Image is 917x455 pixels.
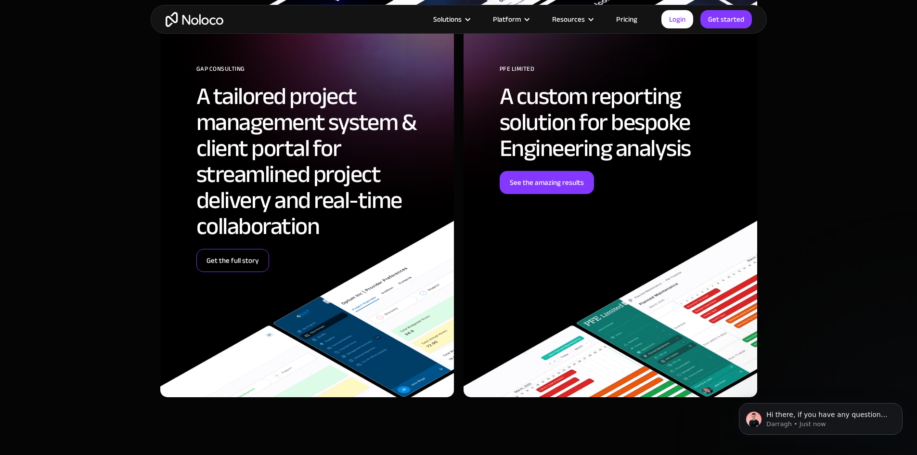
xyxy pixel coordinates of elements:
iframe: Intercom notifications message [724,383,917,450]
div: Resources [540,13,604,26]
a: Get the full story [196,249,269,272]
a: See the amazing results [500,171,594,194]
a: Login [661,10,693,28]
a: home [166,12,223,27]
div: Solutions [433,13,462,26]
a: Get started [700,10,752,28]
div: Solutions [421,13,481,26]
div: Resources [552,13,585,26]
h2: A custom reporting solution for bespoke Engineering analysis [500,83,743,161]
h2: A tailored project management system & client portal for streamlined project delivery and real-ti... [196,83,439,239]
div: Platform [481,13,540,26]
div: Platform [493,13,521,26]
div: PFE Limited [500,62,743,83]
div: GAP Consulting [196,62,439,83]
a: Pricing [604,13,649,26]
